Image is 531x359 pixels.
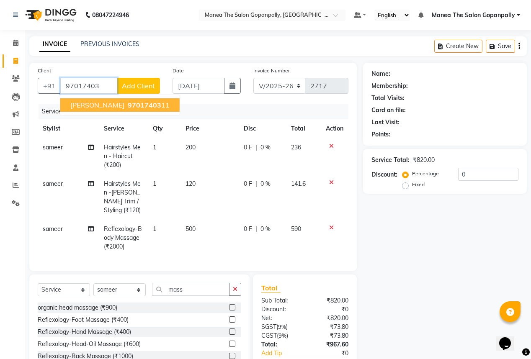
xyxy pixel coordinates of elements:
span: 590 [291,225,301,233]
img: logo [21,3,79,27]
div: Last Visit: [371,118,400,127]
div: Reflexology-Hand Massage (₹400) [38,328,131,336]
span: Manea The Salon Gopanpally [432,11,515,20]
span: 9% [278,332,286,339]
span: CGST [261,332,277,339]
div: ₹820.00 [413,156,435,164]
span: 236 [291,144,301,151]
th: Qty [148,119,180,138]
span: 0 % [260,225,271,233]
th: Stylist [38,119,99,138]
div: Points: [371,130,390,139]
label: Invoice Number [253,67,290,74]
span: Total [261,284,281,292]
div: ₹967.60 [305,340,355,349]
span: 0 % [260,179,271,188]
th: Service [99,119,148,138]
div: Service Total: [371,156,410,164]
span: Hairstyles Men - Haircut (₹200) [104,144,141,169]
label: Fixed [412,181,425,188]
div: Total Visits: [371,94,405,103]
span: 1 [153,180,156,187]
span: 141.6 [291,180,306,187]
label: Percentage [412,170,439,177]
span: 0 F [244,143,252,152]
a: INVOICE [39,37,70,52]
th: Disc [239,119,286,138]
b: 08047224946 [92,3,129,27]
div: Card on file: [371,106,406,115]
input: Search or Scan [152,283,229,296]
div: Name: [371,69,390,78]
div: Reflexology-Foot Massage (₹400) [38,315,129,324]
span: | [255,225,257,233]
div: ₹73.80 [305,323,355,331]
th: Total [286,119,321,138]
button: Add Client [117,78,160,94]
span: Hairstyles Men -[PERSON_NAME] Trim / Styling (₹120) [104,180,141,214]
span: 200 [186,144,196,151]
button: +91 [38,78,61,94]
div: ₹0 [313,349,355,358]
div: Discount: [255,305,305,314]
div: Membership: [371,82,408,90]
th: Action [321,119,348,138]
label: Date [173,67,184,74]
iframe: chat widget [496,326,523,351]
div: ₹0 [305,305,355,314]
span: sameer [43,180,63,187]
div: ₹820.00 [305,296,355,305]
ngb-highlight: 11 [126,101,170,109]
div: ( ) [255,331,305,340]
a: Add Tip [255,349,313,358]
span: 0 % [260,143,271,152]
div: Services [39,104,355,119]
span: Add Client [122,82,155,90]
span: 120 [186,180,196,187]
span: sameer [43,225,63,233]
span: | [255,179,257,188]
button: Save [486,40,515,53]
span: 0 F [244,225,252,233]
span: 1 [153,144,156,151]
div: ₹73.80 [305,331,355,340]
span: Reflexology-Body Massage (₹2000) [104,225,142,250]
span: sameer [43,144,63,151]
span: 9% [278,323,286,330]
div: organic head massage (₹900) [38,303,117,312]
div: Reflexology-Head-Oil Massage (₹600) [38,340,141,349]
label: Client [38,67,51,74]
a: PREVIOUS INVOICES [80,40,139,48]
div: Discount: [371,170,397,179]
div: Sub Total: [255,296,305,305]
span: 500 [186,225,196,233]
span: 97017403 [128,101,161,109]
div: ₹820.00 [305,314,355,323]
span: [PERSON_NAME] [70,101,124,109]
span: 0 F [244,179,252,188]
span: SGST [261,323,276,331]
div: Total: [255,340,305,349]
button: Create New [434,40,482,53]
span: | [255,143,257,152]
span: 1 [153,225,156,233]
th: Price [180,119,239,138]
input: Search by Name/Mobile/Email/Code [60,78,117,94]
div: Net: [255,314,305,323]
div: ( ) [255,323,305,331]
